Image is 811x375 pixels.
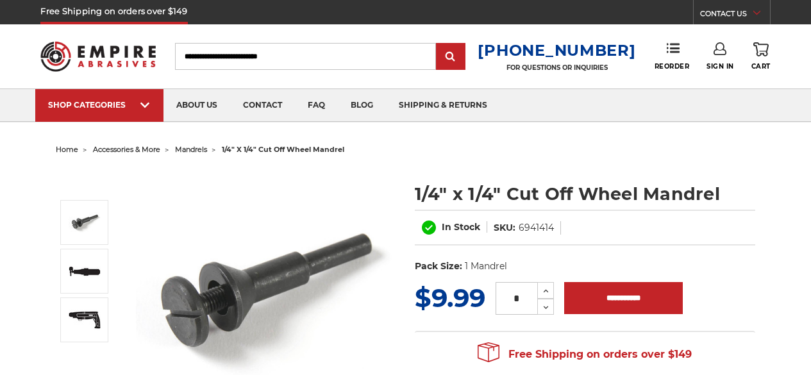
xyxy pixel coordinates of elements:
[69,310,101,330] img: Mandrel can be used on a Power Drill
[706,62,734,71] span: Sign In
[69,206,101,238] img: 1/4" inch x 1/4" inch mandrel
[465,260,507,273] dd: 1 Mandrel
[163,89,230,122] a: about us
[494,221,515,235] dt: SKU:
[415,260,462,273] dt: Pack Size:
[655,42,690,70] a: Reorder
[442,221,480,233] span: In Stock
[478,41,635,60] a: [PHONE_NUMBER]
[700,6,770,24] a: CONTACT US
[751,42,771,71] a: Cart
[438,44,464,70] input: Submit
[175,145,207,154] a: mandrels
[230,89,295,122] a: contact
[655,62,690,71] span: Reorder
[48,100,151,110] div: SHOP CATEGORIES
[478,342,692,367] span: Free Shipping on orders over $149
[386,89,500,122] a: shipping & returns
[415,282,485,313] span: $9.99
[69,261,101,281] img: Mandrel can be used on a Die Grinder
[93,145,160,154] a: accessories & more
[40,34,155,79] img: Empire Abrasives
[338,89,386,122] a: blog
[222,145,344,154] span: 1/4" x 1/4" cut off wheel mandrel
[519,221,554,235] dd: 6941414
[751,62,771,71] span: Cart
[295,89,338,122] a: faq
[478,63,635,72] p: FOR QUESTIONS OR INQUIRIES
[415,181,755,206] h1: 1/4" x 1/4" Cut Off Wheel Mandrel
[56,145,78,154] a: home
